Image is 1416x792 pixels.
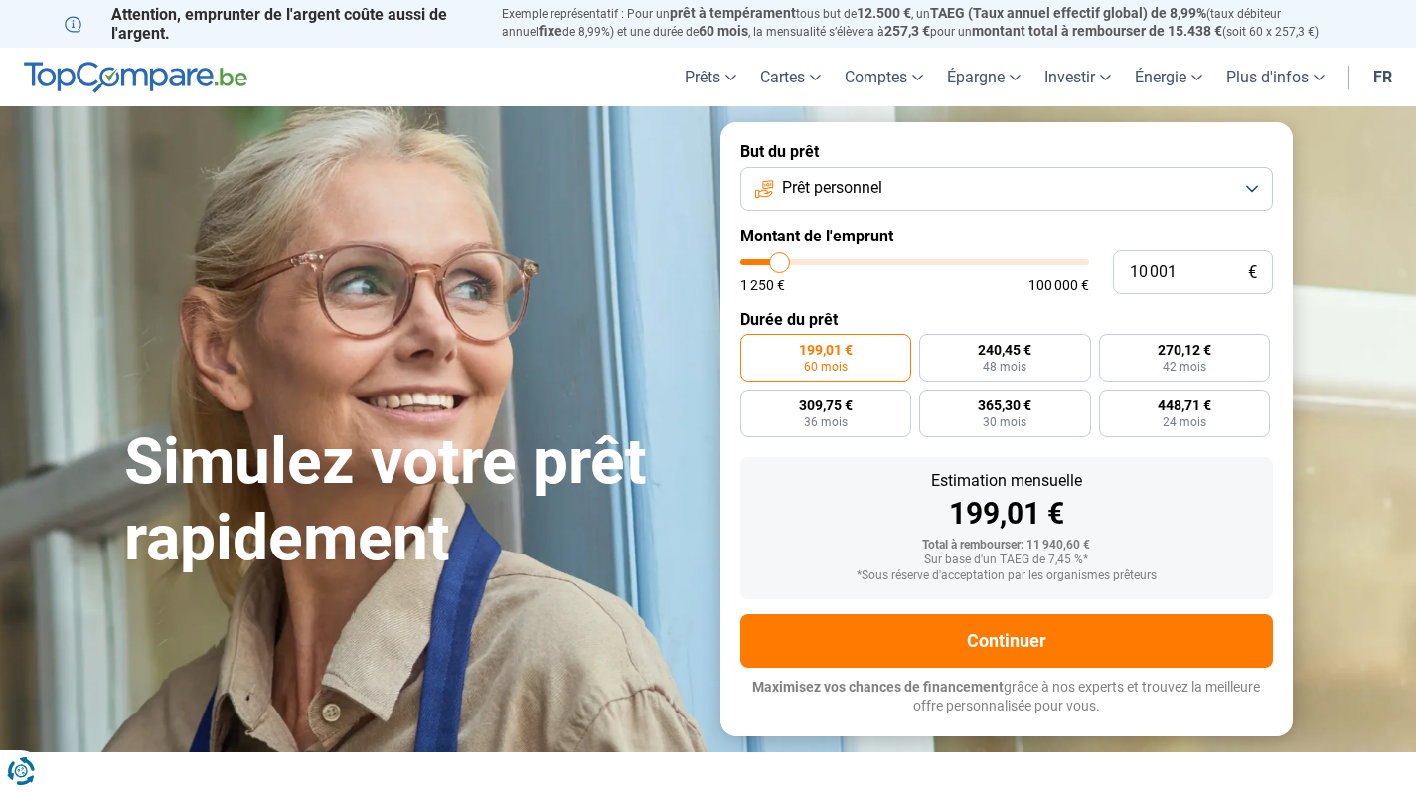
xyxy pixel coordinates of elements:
span: 30 mois [983,416,1026,428]
span: prêt à tempérament [670,5,796,21]
div: *Sous réserve d'acceptation par les organismes prêteurs [756,569,1257,583]
a: Plus d'infos [1214,48,1337,106]
a: Énergie [1123,48,1214,106]
span: 270,12 € [1158,343,1211,357]
span: 448,71 € [1158,398,1211,412]
img: TopCompare [24,62,247,93]
span: fixe [539,23,562,39]
p: Exemple représentatif : Pour un tous but de , un (taux débiteur annuel de 8,99%) et une durée de ... [502,5,1352,41]
a: Cartes [748,48,833,106]
span: Prêt personnel [782,177,882,199]
label: Durée du prêt [740,310,1273,329]
div: Estimation mensuelle [756,473,1257,489]
a: Investir [1032,48,1123,106]
a: Épargne [935,48,1032,106]
span: 60 mois [699,23,748,39]
span: 24 mois [1163,416,1206,428]
button: Continuer [740,614,1273,668]
h1: Simulez votre prêt rapidement [124,424,697,577]
span: 365,30 € [978,398,1031,412]
span: TAEG (Taux annuel effectif global) de 8,99% [930,5,1206,21]
span: 60 mois [804,361,848,373]
span: 1 250 € [740,278,785,292]
p: Attention, emprunter de l'argent coûte aussi de l'argent. [65,5,478,43]
a: Comptes [833,48,935,106]
span: 309,75 € [799,398,853,412]
div: Sur base d'un TAEG de 7,45 %* [756,554,1257,567]
span: Maximisez vos chances de financement [752,679,1004,695]
a: fr [1361,48,1404,106]
label: Montant de l'emprunt [740,227,1273,245]
span: 36 mois [804,416,848,428]
button: Prêt personnel [740,167,1273,211]
span: 48 mois [983,361,1026,373]
span: 257,3 € [884,23,930,39]
span: 240,45 € [978,343,1031,357]
span: 100 000 € [1028,278,1089,292]
p: grâce à nos experts et trouvez la meilleure offre personnalisée pour vous. [740,678,1273,716]
span: € [1248,264,1257,281]
span: 12.500 € [857,5,911,21]
span: 42 mois [1163,361,1206,373]
div: 199,01 € [756,499,1257,529]
a: Prêts [673,48,748,106]
span: montant total à rembourser de 15.438 € [972,23,1222,39]
span: 199,01 € [799,343,853,357]
label: But du prêt [740,142,1273,161]
div: Total à rembourser: 11 940,60 € [756,539,1257,553]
